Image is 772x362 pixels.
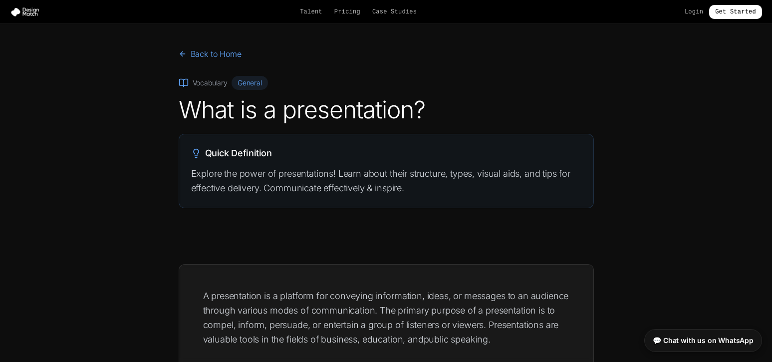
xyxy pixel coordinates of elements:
span: General [232,76,268,90]
p: Explore the power of presentations! Learn about their structure, types, visual aids, and tips for... [191,166,581,196]
a: 💬 Chat with us on WhatsApp [644,329,762,352]
a: Pricing [334,8,360,16]
a: Talent [300,8,322,16]
p: A presentation is a platform for conveying information, ideas, or messages to an audience through... [203,289,569,347]
a: public speaking [424,334,489,345]
h2: Quick Definition [191,146,581,160]
a: Back to Home [179,48,242,60]
a: Case Studies [372,8,417,16]
a: Login [685,8,703,16]
a: Get Started [709,5,762,19]
img: Design Match [10,7,44,17]
span: Vocabulary [193,78,228,88]
h1: What is a presentation? [179,98,594,122]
